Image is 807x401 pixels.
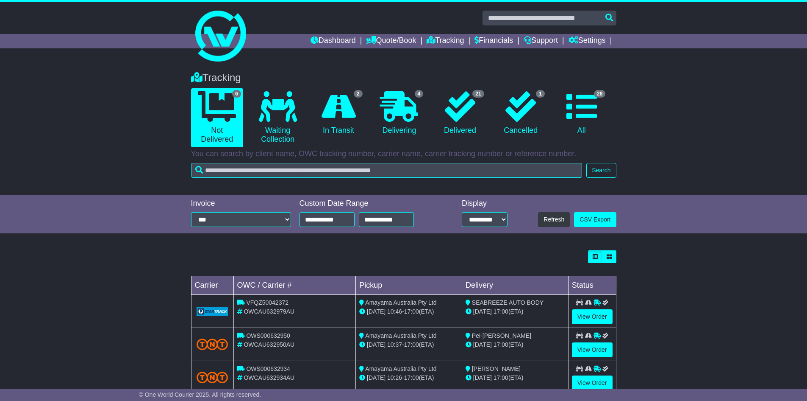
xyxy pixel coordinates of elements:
[373,88,425,138] a: 4 Delivering
[472,365,521,372] span: [PERSON_NAME]
[300,199,435,208] div: Custom Date Range
[494,308,508,315] span: 17:00
[387,374,402,381] span: 10:26
[232,90,241,98] span: 6
[359,307,458,316] div: - (ETA)
[466,307,565,316] div: (ETA)
[359,373,458,382] div: - (ETA)
[472,332,531,339] span: Pei-[PERSON_NAME]
[187,72,621,84] div: Tracking
[474,34,513,48] a: Financials
[572,309,613,324] a: View Order
[494,374,508,381] span: 17:00
[233,276,356,295] td: OWC / Carrier #
[462,276,568,295] td: Delivery
[572,342,613,357] a: View Order
[366,34,416,48] a: Quote/Book
[473,341,492,348] span: [DATE]
[568,276,616,295] td: Status
[356,276,462,295] td: Pickup
[191,149,616,159] p: You can search by client name, OWC tracking number, carrier name, carrier tracking number or refe...
[354,90,363,98] span: 2
[434,88,486,138] a: 21 Delivered
[191,199,291,208] div: Invoice
[197,307,228,316] img: GetCarrierServiceLogo
[246,332,290,339] span: OWS000632950
[586,163,616,178] button: Search
[574,212,616,227] a: CSV Export
[404,341,419,348] span: 17:00
[466,340,565,349] div: (ETA)
[538,212,570,227] button: Refresh
[359,340,458,349] div: - (ETA)
[472,299,544,306] span: SEABREEZE AUTO BODY
[252,88,304,147] a: Waiting Collection
[415,90,424,98] span: 4
[244,341,294,348] span: OWCAU632950AU
[139,391,261,398] span: © One World Courier 2025. All rights reserved.
[246,299,288,306] span: VFQZ50042372
[473,308,492,315] span: [DATE]
[466,373,565,382] div: (ETA)
[555,88,607,138] a: 28 All
[367,374,385,381] span: [DATE]
[387,341,402,348] span: 10:37
[197,339,228,350] img: TNT_Domestic.png
[244,374,294,381] span: OWCAU632934AU
[365,332,436,339] span: Amayama Australia Pty Ltd
[427,34,464,48] a: Tracking
[312,88,364,138] a: 2 In Transit
[191,88,243,147] a: 6 Not Delivered
[191,276,233,295] td: Carrier
[572,376,613,390] a: View Order
[246,365,290,372] span: OWS000632934
[569,34,606,48] a: Settings
[197,372,228,383] img: TNT_Domestic.png
[367,341,385,348] span: [DATE]
[495,88,547,138] a: 1 Cancelled
[365,365,436,372] span: Amayama Australia Pty Ltd
[387,308,402,315] span: 10:46
[473,374,492,381] span: [DATE]
[311,34,356,48] a: Dashboard
[244,308,294,315] span: OWCAU632979AU
[524,34,558,48] a: Support
[472,90,484,98] span: 21
[536,90,545,98] span: 1
[594,90,605,98] span: 28
[494,341,508,348] span: 17:00
[365,299,436,306] span: Amayama Australia Pty Ltd
[404,374,419,381] span: 17:00
[404,308,419,315] span: 17:00
[462,199,507,208] div: Display
[367,308,385,315] span: [DATE]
